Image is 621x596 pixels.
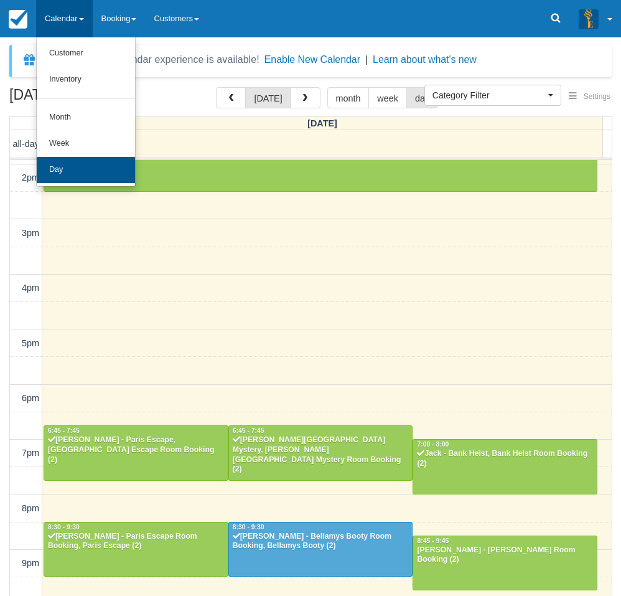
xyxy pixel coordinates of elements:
span: 3pm [22,228,39,238]
a: 8:30 - 9:30[PERSON_NAME] - Bellamys Booty Room Booking, Bellamys Booty (2) [228,522,413,577]
div: Jack - Bank Heist, Bank Heist Room Booking (2) [416,449,594,469]
span: 8pm [22,503,39,513]
button: week [368,87,407,108]
div: [PERSON_NAME] - Paris Escape Room Booking, Paris Escape (2) [47,532,225,552]
div: [PERSON_NAME] - [PERSON_NAME] Room Booking (2) [416,546,594,565]
button: [DATE] [245,87,291,108]
a: Learn about what's new [373,54,477,65]
img: checkfront-main-nav-mini-logo.png [9,10,27,29]
ul: Calendar [36,37,136,187]
a: 7:00 - 8:00Jack - Bank Heist, Bank Heist Room Booking (2) [413,439,597,494]
a: 8:30 - 9:30[PERSON_NAME] - Paris Escape Room Booking, Paris Escape (2) [44,522,228,577]
button: Enable New Calendar [264,54,360,66]
button: day [406,87,438,108]
a: Day [37,157,135,183]
span: 9pm [22,558,39,568]
a: Month [37,105,135,131]
span: Settings [584,92,610,101]
span: 6pm [22,393,39,403]
a: Week [37,131,135,157]
a: Inventory [37,67,135,93]
img: A3 [579,9,599,29]
div: [PERSON_NAME][GEOGRAPHIC_DATA] Mystery, [PERSON_NAME][GEOGRAPHIC_DATA] Mystery Room Booking (2) [232,435,409,475]
button: month [327,87,370,108]
a: 6:45 - 7:45[PERSON_NAME][GEOGRAPHIC_DATA] Mystery, [PERSON_NAME][GEOGRAPHIC_DATA] Mystery Room Bo... [228,425,413,480]
h2: [DATE] [9,87,167,110]
span: 7pm [22,448,39,458]
span: 8:30 - 9:30 [48,524,80,531]
span: 8:30 - 9:30 [233,524,264,531]
a: 8:45 - 9:45[PERSON_NAME] - [PERSON_NAME] Room Booking (2) [413,536,597,590]
div: A new Booking Calendar experience is available! [42,52,259,67]
span: all-day [13,139,39,149]
a: 6:45 - 7:45[PERSON_NAME] - Paris Escape, [GEOGRAPHIC_DATA] Escape Room Booking (2) [44,425,228,480]
div: [PERSON_NAME] - Bellamys Booty Room Booking, Bellamys Booty (2) [232,532,409,552]
button: Category Filter [424,85,561,106]
span: 5pm [22,338,39,348]
a: Customer [37,40,135,67]
span: Category Filter [432,89,545,102]
button: Settings [561,88,618,106]
span: [DATE] [307,118,337,128]
div: [PERSON_NAME] - Paris Escape, [GEOGRAPHIC_DATA] Escape Room Booking (2) [47,435,225,465]
span: | [365,54,368,65]
span: 7:00 - 8:00 [417,441,449,448]
span: 8:45 - 9:45 [417,537,449,544]
span: 6:45 - 7:45 [233,427,264,434]
span: 2pm [22,173,39,182]
span: 4pm [22,283,39,293]
span: 6:45 - 7:45 [48,427,80,434]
